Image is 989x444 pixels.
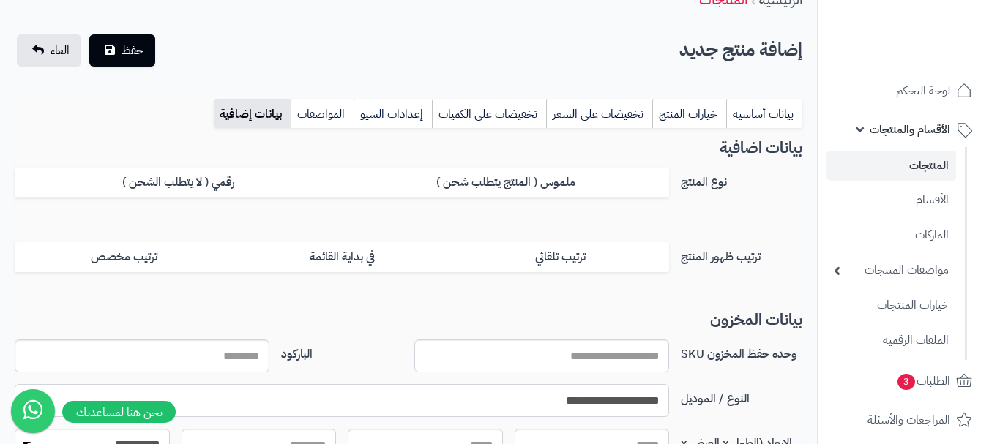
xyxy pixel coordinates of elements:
[15,312,802,328] h3: بيانات المخزون
[233,242,451,272] label: في بداية القائمة
[826,325,956,356] a: الملفات الرقمية
[17,34,81,67] a: الغاء
[15,140,802,157] h3: بيانات اضافية
[291,99,354,129] a: المواصفات
[867,410,950,430] span: المراجعات والأسئلة
[122,42,143,59] span: حفظ
[826,364,980,399] a: الطلبات3
[451,242,669,272] label: ترتيب تلقائي
[726,99,802,129] a: بيانات أساسية
[432,99,546,129] a: تخفيضات على الكميات
[675,168,808,191] label: نوع المنتج
[89,34,155,67] button: حفظ
[896,80,950,101] span: لوحة التحكم
[546,99,652,129] a: تخفيضات على السعر
[15,242,233,272] label: ترتيب مخصص
[826,255,956,286] a: مواصفات المنتجات
[826,290,956,321] a: خيارات المنتجات
[826,151,956,181] a: المنتجات
[342,168,669,197] label: ملموس ( المنتج يتطلب شحن )
[826,402,980,437] a: المراجعات والأسئلة
[675,339,808,363] label: وحده حفظ المخزون SKU
[826,73,980,108] a: لوحة التحكم
[897,374,915,390] span: 3
[675,242,808,266] label: ترتيب ظهور المنتج
[675,384,808,407] label: النوع / الموديل
[354,99,432,129] a: إعدادات السيو
[826,184,956,216] a: الأقسام
[15,168,342,197] label: رقمي ( لا يتطلب الشحن )
[275,339,408,363] label: الباركود
[870,119,950,140] span: الأقسام والمنتجات
[51,42,70,59] span: الغاء
[679,35,802,65] h2: إضافة منتج جديد
[826,219,956,251] a: الماركات
[214,99,291,129] a: بيانات إضافية
[896,371,950,391] span: الطلبات
[652,99,726,129] a: خيارات المنتج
